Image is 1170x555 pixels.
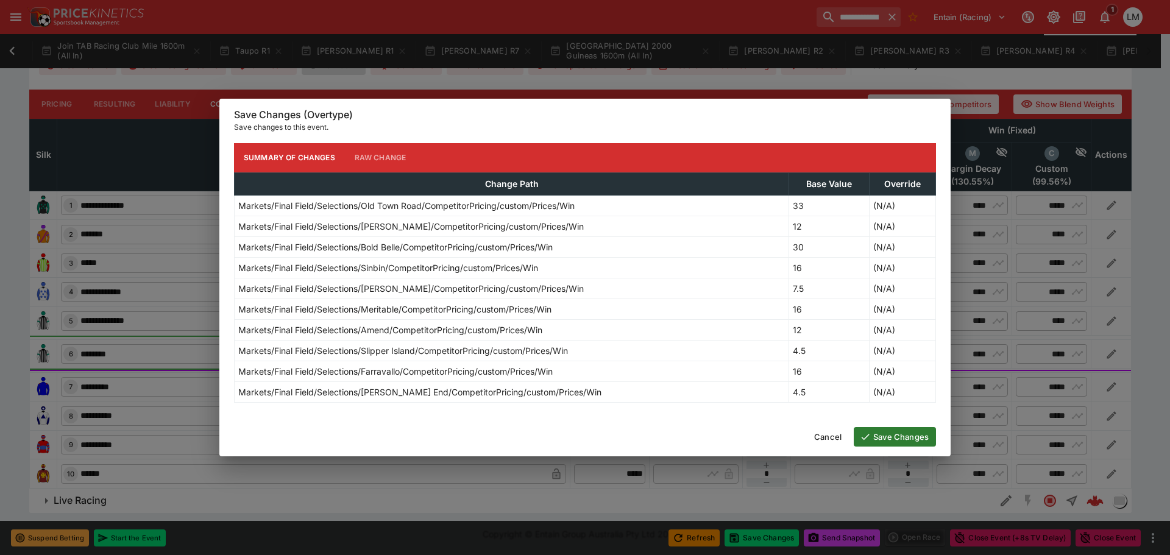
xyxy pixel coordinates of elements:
td: (N/A) [869,340,935,361]
p: Markets/Final Field/Selections/Amend/CompetitorPricing/custom/Prices/Win [238,323,542,336]
p: Markets/Final Field/Selections/[PERSON_NAME]/CompetitorPricing/custom/Prices/Win [238,220,584,233]
td: (N/A) [869,257,935,278]
th: Override [869,172,935,195]
td: (N/A) [869,236,935,257]
td: 4.5 [789,340,870,361]
p: Markets/Final Field/Selections/Bold Belle/CompetitorPricing/custom/Prices/Win [238,241,553,253]
button: Raw Change [345,143,416,172]
td: (N/A) [869,216,935,236]
p: Markets/Final Field/Selections/Meritable/CompetitorPricing/custom/Prices/Win [238,303,551,316]
p: Markets/Final Field/Selections/Farravallo/CompetitorPricing/custom/Prices/Win [238,365,553,378]
td: 4.5 [789,381,870,402]
td: 7.5 [789,278,870,299]
p: Markets/Final Field/Selections/Old Town Road/CompetitorPricing/custom/Prices/Win [238,199,575,212]
p: Markets/Final Field/Selections/[PERSON_NAME]/CompetitorPricing/custom/Prices/Win [238,282,584,295]
td: (N/A) [869,381,935,402]
button: Summary of Changes [234,143,345,172]
td: 16 [789,361,870,381]
td: 30 [789,236,870,257]
td: 33 [789,195,870,216]
p: Markets/Final Field/Selections/Sinbin/CompetitorPricing/custom/Prices/Win [238,261,538,274]
td: (N/A) [869,278,935,299]
td: 12 [789,216,870,236]
td: 16 [789,257,870,278]
button: Save Changes [854,427,936,447]
h6: Save Changes (Overtype) [234,108,936,121]
p: Markets/Final Field/Selections/Slipper Island/CompetitorPricing/custom/Prices/Win [238,344,568,357]
td: 12 [789,319,870,340]
td: 16 [789,299,870,319]
th: Base Value [789,172,870,195]
td: (N/A) [869,319,935,340]
th: Change Path [235,172,789,195]
td: (N/A) [869,361,935,381]
p: Save changes to this event. [234,121,936,133]
button: Cancel [807,427,849,447]
p: Markets/Final Field/Selections/[PERSON_NAME] End/CompetitorPricing/custom/Prices/Win [238,386,601,398]
td: (N/A) [869,299,935,319]
td: (N/A) [869,195,935,216]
